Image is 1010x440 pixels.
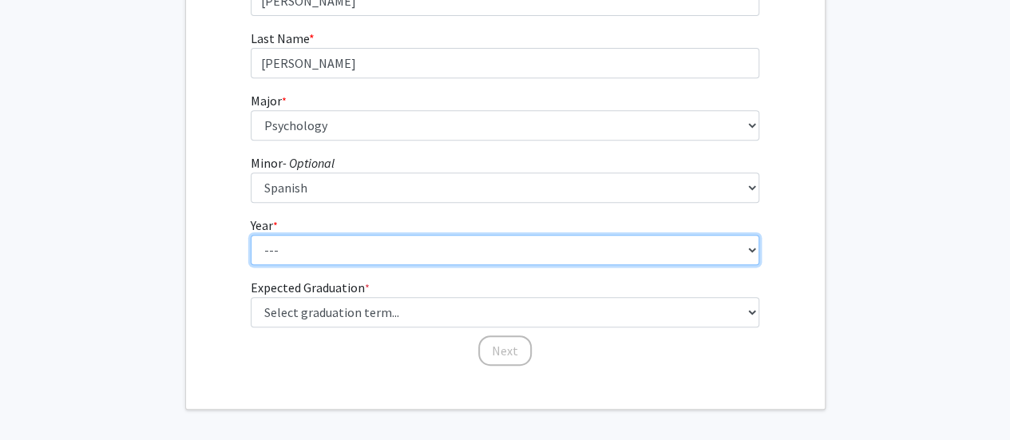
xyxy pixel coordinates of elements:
[478,335,532,366] button: Next
[251,278,370,297] label: Expected Graduation
[251,30,309,46] span: Last Name
[12,368,68,428] iframe: Chat
[251,91,287,110] label: Major
[251,216,278,235] label: Year
[283,155,335,171] i: - Optional
[251,153,335,172] label: Minor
